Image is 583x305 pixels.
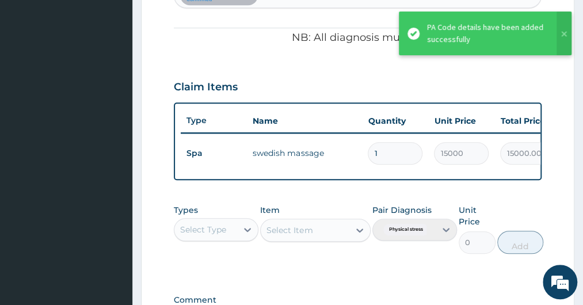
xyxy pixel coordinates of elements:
[247,142,362,165] td: swedish massage
[174,205,198,215] label: Types
[6,192,219,232] textarea: Type your message and hit 'Enter'
[497,231,543,254] button: Add
[181,143,247,164] td: Spa
[181,110,247,131] th: Type
[427,21,546,45] div: PA Code details have been added successfully
[247,109,362,132] th: Name
[21,58,47,86] img: d_794563401_company_1708531726252_794563401
[174,30,541,45] p: NB: All diagnosis must be linked to a claim item
[67,84,159,200] span: We're online!
[459,204,496,227] label: Unit Price
[362,109,428,132] th: Quantity
[494,109,561,132] th: Total Price
[174,81,238,94] h3: Claim Items
[260,204,280,216] label: Item
[372,204,432,216] label: Pair Diagnosis
[180,224,226,235] div: Select Type
[60,64,193,79] div: Chat with us now
[174,295,541,305] label: Comment
[428,109,494,132] th: Unit Price
[189,6,216,33] div: Minimize live chat window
